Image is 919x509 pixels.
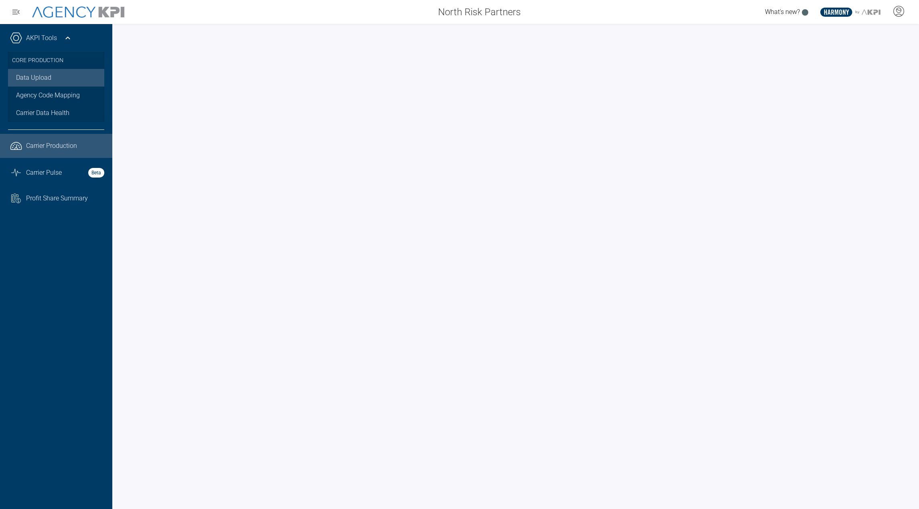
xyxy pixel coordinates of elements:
[8,87,104,104] a: Agency Code Mapping
[26,168,62,178] span: Carrier Pulse
[8,69,104,87] a: Data Upload
[12,52,100,69] h3: Core Production
[26,33,57,43] a: AKPI Tools
[26,141,77,151] span: Carrier Production
[88,168,104,178] strong: Beta
[26,194,88,203] span: Profit Share Summary
[438,5,521,19] span: North Risk Partners
[32,6,124,18] img: AgencyKPI
[765,8,800,16] span: What's new?
[8,104,104,122] a: Carrier Data Health
[16,108,69,118] span: Carrier Data Health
